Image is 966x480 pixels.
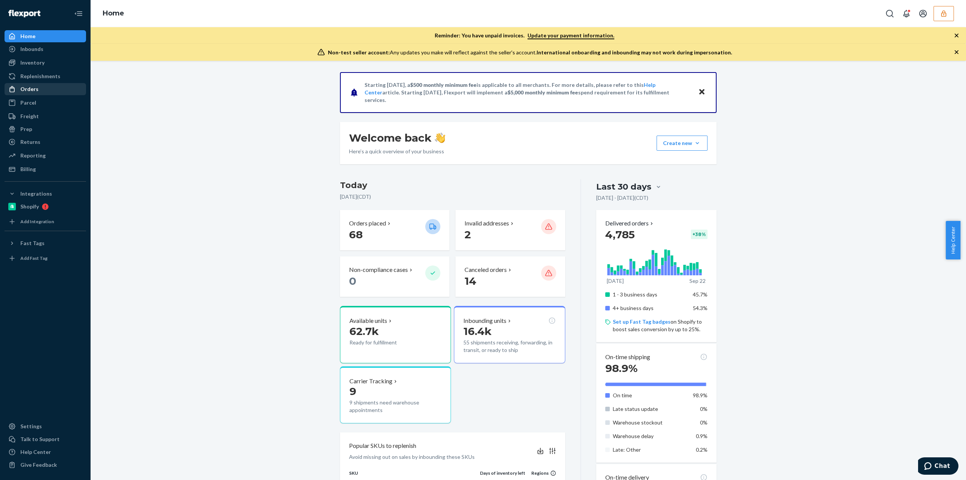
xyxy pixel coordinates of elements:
div: + 38 % [691,230,708,239]
p: [DATE] - [DATE] ( CDT ) [596,194,648,202]
p: Late: Other [613,446,687,454]
span: 45.7% [693,291,708,298]
p: Canceled orders [465,265,507,274]
p: Invalid addresses [465,219,509,228]
div: Talk to Support [20,435,60,443]
div: Prep [20,125,32,133]
a: Add Fast Tag [5,252,86,264]
span: 0.9% [696,433,708,439]
h1: Welcome back [349,131,445,145]
p: Warehouse stockout [613,419,687,426]
div: Returns [20,138,40,146]
button: Open notifications [899,6,914,21]
div: Any updates you make will reflect against the seller's account. [328,49,732,56]
div: Parcel [20,99,36,106]
div: Give Feedback [20,461,57,469]
a: Replenishments [5,70,86,82]
button: Available units62.7kReady for fulfillment [340,306,451,363]
a: Shopify [5,201,86,213]
button: Non-compliance cases 0 [340,256,449,297]
p: Orders placed [349,219,386,228]
p: 9 shipments need warehouse appointments [349,399,441,414]
button: Orders placed 68 [340,210,449,250]
p: 55 shipments receiving, forwarding, in transit, or ready to ship [463,339,555,354]
a: Help Center [5,446,86,458]
button: Close [697,87,707,98]
div: Integrations [20,190,52,198]
div: Help Center [20,448,51,456]
span: 4,785 [605,228,635,241]
button: Delivered orders [605,219,655,228]
p: Warehouse delay [613,432,687,440]
span: 0% [700,406,708,412]
span: 2 [465,228,471,241]
div: Home [20,32,35,40]
a: Prep [5,123,86,135]
p: Non-compliance cases [349,265,408,274]
p: Starting [DATE], a is applicable to all merchants. For more details, please refer to this article... [365,81,691,104]
ol: breadcrumbs [97,3,130,25]
span: 9 [349,385,356,398]
div: Add Integration [20,218,54,225]
div: Shopify [20,203,39,210]
a: Reporting [5,150,86,162]
p: 4+ business days [613,304,687,312]
a: Freight [5,110,86,122]
div: Freight [20,113,39,120]
span: 98.9% [693,392,708,398]
a: Home [103,9,124,17]
p: on Shopify to boost sales conversion by up to 25%. [613,318,708,333]
button: Integrations [5,188,86,200]
span: International onboarding and inbounding may not work during impersonation. [537,49,732,56]
a: Set up Fast Tag badges [613,318,671,325]
p: Late status update [613,405,687,413]
span: 0.2% [696,446,708,453]
iframe: Opens a widget where you can chat to one of our agents [918,457,958,476]
img: hand-wave emoji [435,133,445,143]
div: Reporting [20,152,46,159]
p: [DATE] [607,277,624,285]
p: Here’s a quick overview of your business [349,148,445,155]
p: Popular SKUs to replenish [349,441,416,450]
button: Talk to Support [5,433,86,445]
button: Fast Tags [5,237,86,249]
div: Add Fast Tag [20,255,48,261]
div: Regions [525,470,556,476]
button: Canceled orders 14 [455,256,565,297]
span: $500 monthly minimum fee [410,82,477,88]
span: 54.3% [693,305,708,311]
span: 68 [349,228,363,241]
a: Returns [5,136,86,148]
p: Inbounding units [463,316,506,325]
div: Replenishments [20,73,60,80]
a: Add Integration [5,216,86,228]
a: Orders [5,83,86,95]
img: Flexport logo [8,10,40,17]
p: Avoid missing out on sales by inbounding these SKUs [349,453,475,461]
a: Update your payment information. [528,32,614,39]
p: Carrier Tracking [349,377,392,386]
span: 62.7k [349,325,379,338]
div: Inbounds [20,45,43,53]
button: Open Search Box [882,6,897,21]
p: On time [613,392,687,399]
p: Available units [349,316,387,325]
div: Billing [20,165,36,173]
a: Inventory [5,57,86,69]
div: Fast Tags [20,239,45,247]
span: Help Center [946,221,960,259]
div: Inventory [20,59,45,66]
div: Orders [20,85,38,93]
a: Home [5,30,86,42]
span: Non-test seller account: [328,49,390,56]
p: On-time shipping [605,353,650,361]
p: Ready for fulfillment [349,339,419,346]
a: Settings [5,420,86,432]
span: 0 [349,275,356,287]
span: 98.9% [605,362,638,375]
div: Settings [20,423,42,430]
div: Last 30 days [596,181,651,193]
button: Create new [657,136,708,151]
